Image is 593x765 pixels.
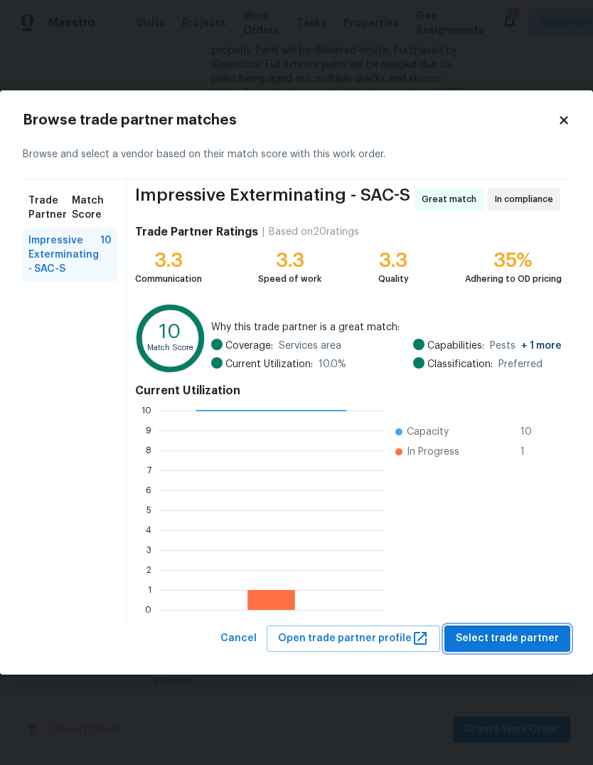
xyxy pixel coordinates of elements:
span: Trade Partner [28,194,72,222]
div: Communication [135,272,202,286]
span: 10.0 % [319,357,346,371]
span: Preferred [498,357,543,371]
div: 3.3 [258,253,321,268]
span: Capabilities: [427,339,484,353]
span: Current Utilization: [225,357,313,371]
div: 35% [465,253,562,268]
button: Cancel [215,626,262,652]
div: 3.3 [135,253,202,268]
span: Classification: [427,357,493,371]
span: Why this trade partner is a great match: [211,320,562,334]
div: Based on 20 ratings [269,225,359,239]
span: 10 [100,233,112,276]
div: 3.3 [378,253,409,268]
text: 8 [146,446,151,455]
text: 10 [159,323,181,342]
span: Impressive Exterminating - SAC-S [135,188,410,211]
text: 3 [146,546,151,554]
span: Pests [490,339,562,353]
text: 1 [148,586,151,594]
span: 1 [520,445,543,459]
div: | [258,225,269,239]
text: 0 [145,606,151,614]
span: Open trade partner profile [278,630,429,648]
text: Match Score [147,344,193,352]
text: 4 [146,526,151,534]
h2: Browse trade partner matches [23,113,557,127]
div: Browse and select a vendor based on their match score with this work order. [23,130,570,179]
text: 9 [146,426,151,435]
text: 6 [146,486,151,495]
h4: Current Utilization [135,384,562,398]
div: Adhering to OD pricing [465,272,562,286]
text: 7 [147,466,151,475]
span: Services area [279,339,341,353]
span: Match Score [72,194,112,222]
span: Select trade partner [456,630,559,648]
span: Coverage: [225,339,273,353]
text: 2 [146,566,151,574]
button: Open trade partner profile [267,626,440,652]
span: Cancel [220,630,257,648]
span: In Progress [407,445,459,459]
text: 10 [141,406,151,415]
div: Speed of work [258,272,321,286]
span: Impressive Exterminating - SAC-S [28,233,100,276]
text: 5 [146,506,151,515]
div: Quality [378,272,409,286]
button: Select trade partner [444,626,570,652]
span: Great match [422,192,482,206]
span: + 1 more [521,341,562,351]
h4: Trade Partner Ratings [135,225,258,239]
span: 10 [520,425,543,439]
span: Capacity [407,425,449,439]
span: In compliance [495,192,559,206]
